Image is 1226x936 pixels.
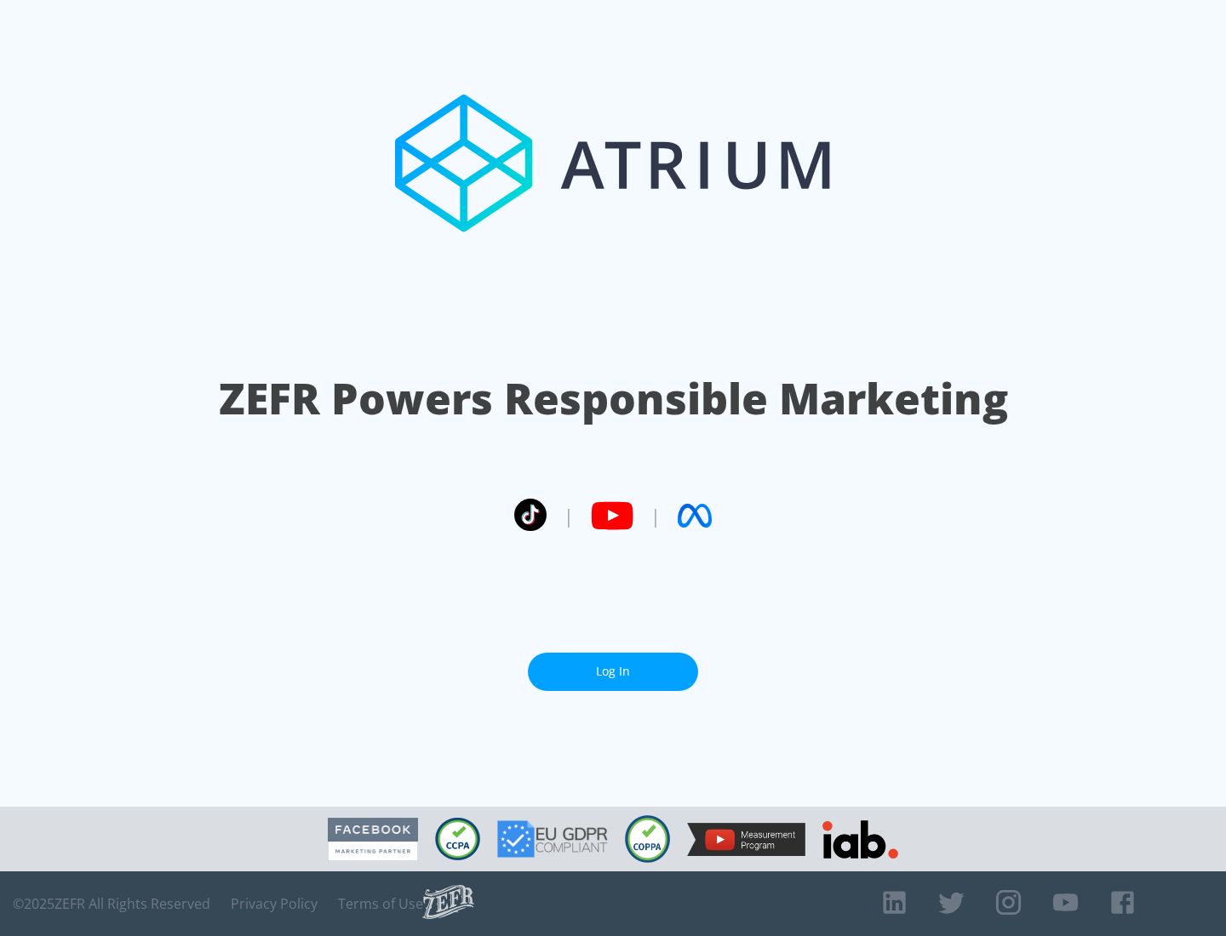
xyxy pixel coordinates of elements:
img: Facebook Marketing Partner [328,818,418,861]
img: CCPA Compliant [435,818,480,860]
a: Privacy Policy [231,895,318,912]
span: | [650,503,661,528]
span: © 2025 ZEFR All Rights Reserved [13,895,210,912]
img: IAB [822,820,898,859]
h1: ZEFR Powers Responsible Marketing [219,369,1008,428]
img: COPPA Compliant [625,815,670,863]
img: YouTube Measurement Program [687,823,805,856]
a: Log In [528,653,698,691]
span: | [564,503,574,528]
img: GDPR Compliant [497,820,608,858]
a: Terms of Use [338,895,423,912]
